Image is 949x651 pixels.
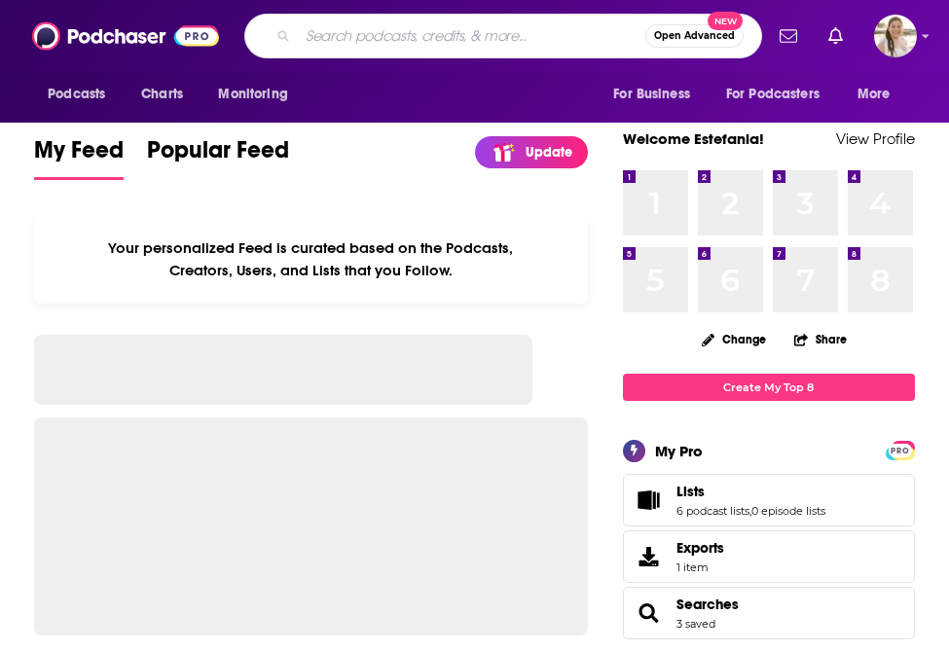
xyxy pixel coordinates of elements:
a: Charts [128,76,195,113]
span: Lists [623,474,915,526]
span: Searches [623,587,915,639]
span: Open Advanced [654,31,735,41]
a: Searches [676,596,739,613]
span: Lists [676,483,705,500]
span: For Business [613,81,690,108]
img: Podchaser - Follow, Share and Rate Podcasts [32,18,219,54]
a: 0 episode lists [751,504,825,518]
button: Change [690,327,778,351]
div: Your personalized Feed is curated based on the Podcasts, Creators, Users, and Lists that you Follow. [34,215,587,304]
img: User Profile [874,15,917,57]
button: open menu [844,76,915,113]
div: Search podcasts, credits, & more... [244,14,762,58]
span: Exports [676,539,724,557]
span: More [858,81,891,108]
a: My Feed [34,135,124,180]
button: open menu [713,76,848,113]
input: Search podcasts, credits, & more... [298,20,645,52]
a: 3 saved [676,617,715,631]
a: Lists [630,487,669,514]
a: 6 podcast lists [676,504,749,518]
span: Charts [141,81,183,108]
a: Searches [630,599,669,627]
a: View Profile [836,129,915,148]
a: Lists [676,483,825,500]
button: Show profile menu [874,15,917,57]
span: For Podcasters [726,81,820,108]
a: Create My Top 8 [623,374,915,400]
span: 1 item [676,561,724,574]
a: Popular Feed [147,135,289,180]
span: My Feed [34,135,124,176]
span: Exports [630,543,669,570]
button: open menu [204,76,312,113]
a: Show notifications dropdown [772,19,805,53]
span: , [749,504,751,518]
span: Monitoring [218,81,287,108]
p: Update [526,144,572,161]
button: Share [793,320,848,358]
span: Popular Feed [147,135,289,176]
button: Open AdvancedNew [645,24,744,48]
span: Logged in as acquavie [874,15,917,57]
span: Podcasts [48,81,105,108]
button: open menu [34,76,130,113]
div: My Pro [655,442,703,460]
a: Exports [623,530,915,583]
span: New [708,12,743,30]
button: open menu [600,76,714,113]
a: Update [475,136,588,168]
span: PRO [889,444,912,458]
a: Welcome Estefania! [623,129,764,148]
a: PRO [889,442,912,456]
a: Show notifications dropdown [821,19,851,53]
